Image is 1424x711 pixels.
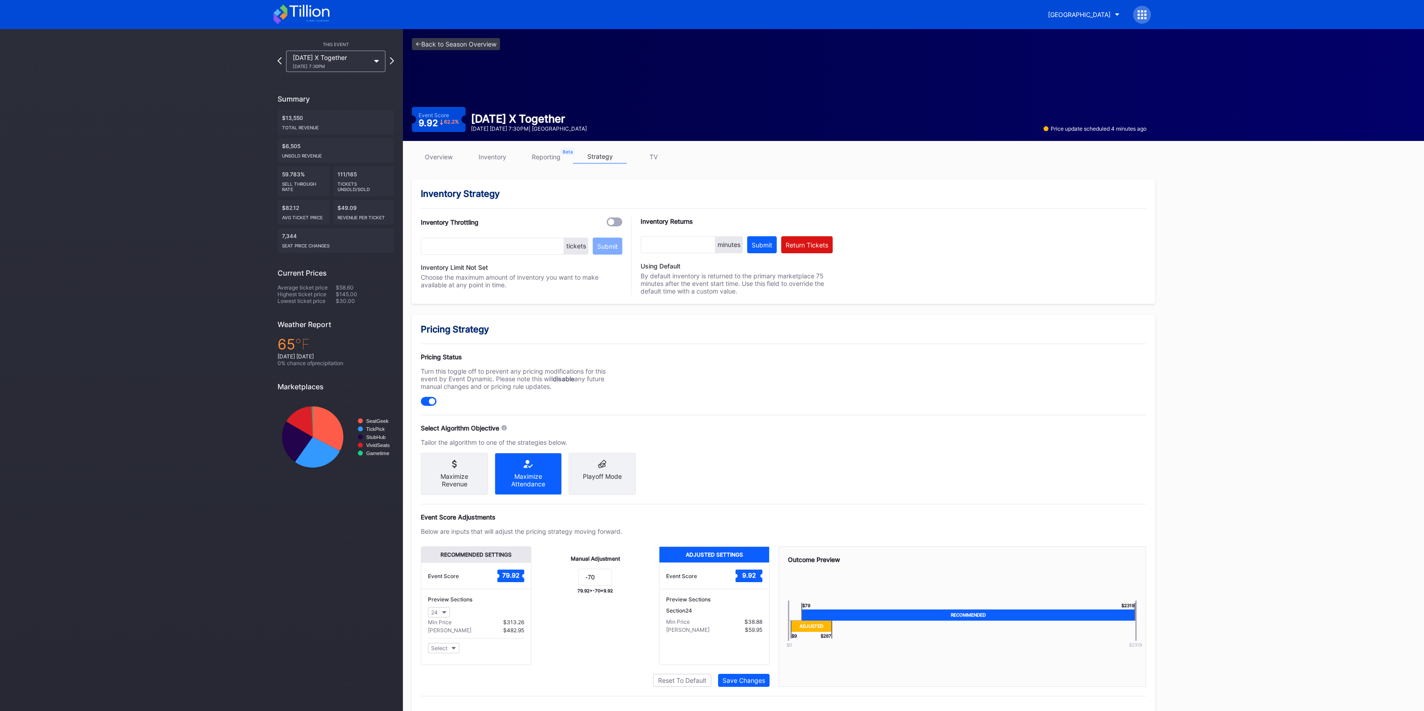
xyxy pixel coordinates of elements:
div: Marketplaces [278,382,394,391]
div: Sell Through Rate [282,178,325,192]
div: Event Score Adjustments [421,513,1146,521]
div: [PERSON_NAME] [666,626,710,633]
div: Adjusted Settings [659,547,769,562]
text: 9.92 [742,571,756,579]
a: reporting [519,150,573,164]
div: Choose the maximum amount of inventory you want to make available at any point in time. [421,273,622,289]
div: [DATE] [DATE] [278,353,394,360]
div: Using Default [641,262,833,270]
div: Return Tickets [786,241,828,249]
div: $49.09 [333,200,394,225]
div: $ 79 [801,603,810,609]
div: Submit [752,241,772,249]
div: Event Score [428,573,459,579]
div: 111/165 [333,166,394,196]
div: Tailor the algorithm to one of the strategies below. [421,439,622,446]
div: Adjusted [791,621,832,632]
div: Total Revenue [282,121,389,130]
div: $38.88 [744,618,762,625]
div: Weather Report [278,320,394,329]
button: Save Changes [718,674,770,687]
div: seat price changes [282,239,389,248]
div: Highest ticket price [278,291,336,298]
div: Inventory Limit Not Set [421,264,622,271]
div: 65 [278,336,394,353]
div: $59.95 [745,626,762,633]
div: [GEOGRAPHIC_DATA] [1048,11,1111,18]
div: Maximize Revenue [428,473,481,488]
text: SeatGeek [366,418,389,424]
div: Average ticket price [278,284,336,291]
div: Min Price [428,619,452,626]
div: Event Score [666,573,697,579]
div: Pricing Strategy [421,324,1146,335]
text: 79.92 [502,571,520,579]
div: Preview Sections [666,596,762,603]
div: [DATE] X Together [293,54,370,69]
div: [DATE] X Together [471,112,587,125]
div: Recommended Settings [421,547,531,562]
div: Pricing Status [421,353,622,361]
div: Preview Sections [428,596,524,603]
div: $ 287 [821,632,832,639]
div: $30.00 [336,298,394,304]
span: ℉ [295,336,310,353]
div: $ 9 [791,632,797,639]
div: [PERSON_NAME] [428,627,471,634]
div: Reset To Default [658,677,706,684]
div: 79.92 + -70 = 9.92 [577,588,613,593]
div: Below are inputs that will adjust the pricing strategy moving forward. [421,528,622,535]
button: Select [428,643,459,653]
div: Current Prices [278,268,394,277]
div: Avg ticket price [282,211,325,220]
div: 0 % chance of precipitation [278,360,394,366]
button: Submit [747,236,777,253]
div: minutes [715,236,743,253]
div: 62.2 % [444,119,459,124]
button: Reset To Default [653,674,711,687]
div: Event Score [419,112,449,119]
div: Summary [278,94,394,103]
a: <-Back to Season Overview [412,38,500,50]
text: StubHub [366,434,386,440]
div: $145.00 [336,291,394,298]
div: $482.95 [503,627,524,634]
div: Tickets Unsold/Sold [338,178,390,192]
a: inventory [466,150,519,164]
div: $82.12 [278,200,329,225]
button: 24 [428,607,450,617]
div: Manual Adjustment [571,555,620,562]
div: $0 [774,642,805,647]
a: TV [627,150,680,164]
div: tickets [564,238,588,255]
div: Inventory Returns [641,217,833,225]
div: $58.60 [336,284,394,291]
button: Return Tickets [781,236,833,253]
div: 24 [431,609,438,616]
text: TickPick [366,426,385,432]
div: Lowest ticket price [278,298,336,304]
a: strategy [573,150,627,164]
div: Min Price [666,618,690,625]
svg: Chart title [278,398,394,476]
div: By default inventory is returned to the primary marketplace 75 minutes after the event start time... [641,262,833,295]
div: Outcome Preview [788,556,1137,563]
div: Price update scheduled 4 minutes ago [1043,125,1146,132]
div: Select Algorithm Objective [421,424,499,432]
div: Maximize Attendance [502,473,555,488]
div: $ 2319 [1121,603,1135,609]
div: $13,550 [278,110,394,135]
div: $313.26 [503,619,524,626]
div: Playoff Mode [576,473,629,480]
div: 7,344 [278,228,394,253]
button: Submit [593,238,622,255]
div: Section 24 [666,607,762,614]
div: Unsold Revenue [282,149,389,158]
div: [DATE] 7:30PM [293,64,370,69]
text: Gametime [366,451,389,456]
div: 59.783% [278,166,329,196]
div: 9.92 [419,119,459,128]
div: [DATE] [DATE] 7:30PM | [GEOGRAPHIC_DATA] [471,125,587,132]
div: Inventory Throttling [421,218,479,226]
div: Revenue per ticket [338,211,390,220]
